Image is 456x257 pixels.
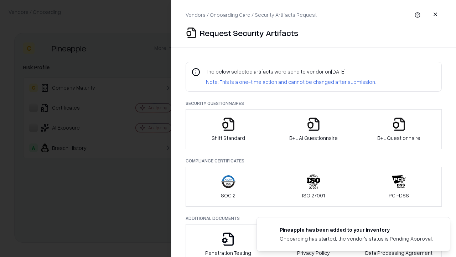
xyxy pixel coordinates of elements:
button: B+L AI Questionnaire [271,109,357,149]
p: B+L Questionnaire [377,134,420,142]
p: Shift Standard [212,134,245,142]
p: The below selected artifacts were send to vendor on [DATE] . [206,68,376,75]
p: Additional Documents [186,215,442,221]
p: Penetration Testing [205,249,251,257]
p: Security Questionnaires [186,100,442,106]
p: PCI-DSS [389,192,409,199]
p: SOC 2 [221,192,235,199]
p: Privacy Policy [297,249,330,257]
p: Note: This is a one-time action and cannot be changed after submission. [206,78,376,86]
p: Request Security Artifacts [200,27,298,39]
img: pineappleenergy.com [265,226,274,235]
p: Data Processing Agreement [365,249,432,257]
button: SOC 2 [186,167,271,207]
div: Onboarding has started, the vendor's status is Pending Approval. [280,235,433,242]
button: PCI-DSS [356,167,442,207]
p: B+L AI Questionnaire [289,134,338,142]
button: Shift Standard [186,109,271,149]
p: Compliance Certificates [186,158,442,164]
button: ISO 27001 [271,167,357,207]
p: ISO 27001 [302,192,325,199]
p: Vendors / Onboarding Card / Security Artifacts Request [186,11,317,19]
button: B+L Questionnaire [356,109,442,149]
div: Pineapple has been added to your inventory [280,226,433,233]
